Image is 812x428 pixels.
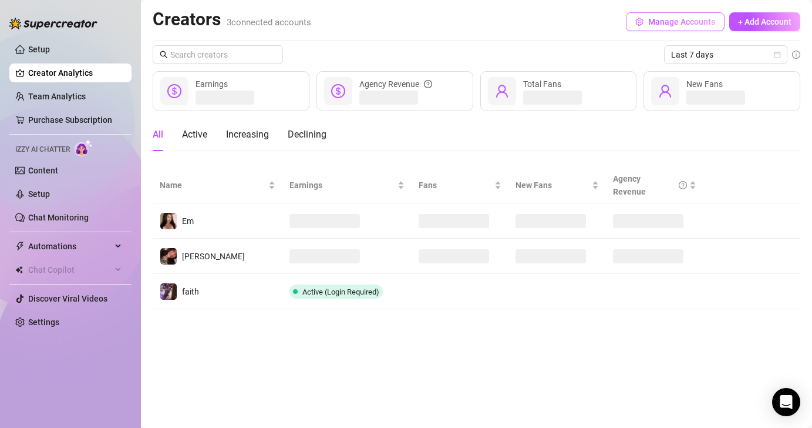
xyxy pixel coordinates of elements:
[227,17,311,28] span: 3 connected accounts
[160,179,266,192] span: Name
[182,216,194,226] span: Em
[772,388,800,416] div: Open Intercom Messenger
[412,168,509,203] th: Fans
[671,46,780,63] span: Last 7 days
[28,260,112,279] span: Chat Copilot
[686,79,723,89] span: New Fans
[289,179,395,192] span: Earnings
[495,84,509,98] span: user
[75,139,93,156] img: AI Chatter
[658,84,672,98] span: user
[729,12,800,31] button: + Add Account
[28,213,89,222] a: Chat Monitoring
[331,84,345,98] span: dollar-circle
[626,12,725,31] button: Manage Accounts
[282,168,412,203] th: Earnings
[160,248,177,265] img: Brooke
[153,168,282,203] th: Name
[15,266,23,274] img: Chat Copilot
[792,51,800,59] span: info-circle
[28,317,59,327] a: Settings
[28,237,112,256] span: Automations
[160,283,177,300] img: faith
[196,79,228,89] span: Earnings
[774,51,781,58] span: calendar
[648,17,715,26] span: Manage Accounts
[153,8,311,31] h2: Creators
[153,128,163,142] div: All
[28,115,112,125] a: Purchase Subscription
[170,48,267,61] input: Search creators
[28,63,122,82] a: Creator Analytics
[15,144,70,155] span: Izzy AI Chatter
[679,172,687,198] span: question-circle
[419,179,493,192] span: Fans
[28,294,107,303] a: Discover Viral Videos
[302,287,379,296] span: Active (Login Required)
[28,45,50,54] a: Setup
[515,179,589,192] span: New Fans
[160,213,177,229] img: Em
[359,78,432,91] div: Agency Revenue
[28,189,50,199] a: Setup
[226,128,269,142] div: Increasing
[167,84,181,98] span: dollar-circle
[182,252,245,261] span: [PERSON_NAME]
[738,17,791,26] span: + Add Account
[9,18,97,29] img: logo-BBDzfeDw.svg
[523,79,561,89] span: Total Fans
[160,51,168,59] span: search
[424,78,432,91] span: question-circle
[182,128,207,142] div: Active
[635,18,643,26] span: setting
[28,92,86,101] a: Team Analytics
[613,172,686,198] div: Agency Revenue
[15,242,25,251] span: thunderbolt
[288,128,326,142] div: Declining
[28,166,58,175] a: Content
[182,287,199,296] span: faith
[508,168,606,203] th: New Fans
